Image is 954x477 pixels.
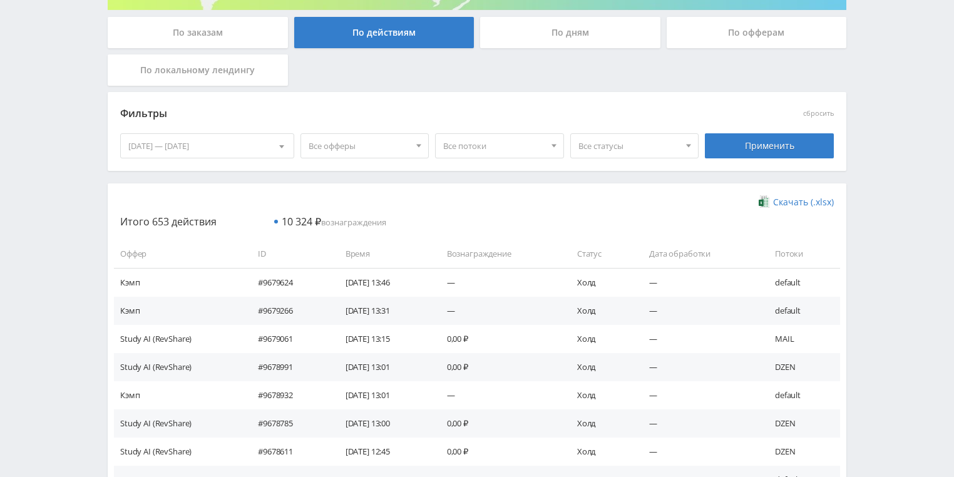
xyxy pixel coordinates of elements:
span: Все офферы [309,134,410,158]
td: [DATE] 13:01 [333,353,434,381]
span: Итого 653 действия [120,215,217,228]
td: #9678785 [245,409,333,438]
td: [DATE] 13:01 [333,381,434,409]
td: 0,00 ₽ [434,353,565,381]
td: Кэмп [114,381,245,409]
td: Время [333,240,434,268]
div: По заказам [108,17,288,48]
td: MAIL [762,325,840,353]
td: ID [245,240,333,268]
td: #9678611 [245,438,333,466]
td: — [637,268,762,296]
img: xlsx [759,195,769,208]
td: [DATE] 12:45 [333,438,434,466]
td: — [637,325,762,353]
td: Дата обработки [637,240,762,268]
td: default [762,297,840,325]
div: По офферам [667,17,847,48]
td: Холд [565,268,637,296]
span: Скачать (.xlsx) [773,197,834,207]
td: Холд [565,438,637,466]
td: #9679624 [245,268,333,296]
span: Все статусы [578,134,680,158]
div: По дням [480,17,660,48]
td: #9679266 [245,297,333,325]
td: Холд [565,353,637,381]
a: Скачать (.xlsx) [759,196,834,208]
td: Холд [565,409,637,438]
td: 0,00 ₽ [434,325,565,353]
td: [DATE] 13:00 [333,409,434,438]
td: — [434,268,565,296]
td: Кэмп [114,297,245,325]
td: default [762,268,840,296]
div: [DATE] — [DATE] [121,134,294,158]
td: Study AI (RevShare) [114,353,245,381]
td: — [434,381,565,409]
td: Холд [565,381,637,409]
div: Фильтры [120,105,654,123]
td: Study AI (RevShare) [114,438,245,466]
div: По локальному лендингу [108,54,288,86]
td: 0,00 ₽ [434,409,565,438]
td: DZEN [762,409,840,438]
td: default [762,381,840,409]
td: Статус [565,240,637,268]
button: сбросить [803,110,834,118]
td: Холд [565,297,637,325]
td: 0,00 ₽ [434,438,565,466]
td: Оффер [114,240,245,268]
td: — [637,353,762,381]
td: [DATE] 13:15 [333,325,434,353]
td: [DATE] 13:46 [333,268,434,296]
td: Вознаграждение [434,240,565,268]
span: 10 324 ₽ [282,215,321,228]
td: Study AI (RevShare) [114,325,245,353]
span: вознаграждения [282,217,386,228]
td: Холд [565,325,637,353]
td: #9679061 [245,325,333,353]
td: #9678991 [245,353,333,381]
td: #9678932 [245,381,333,409]
span: Все потоки [443,134,545,158]
td: — [637,409,762,438]
td: Study AI (RevShare) [114,409,245,438]
td: — [637,381,762,409]
td: — [637,438,762,466]
td: Кэмп [114,268,245,296]
td: — [637,297,762,325]
div: Применить [705,133,834,158]
td: Потоки [762,240,840,268]
td: [DATE] 13:31 [333,297,434,325]
div: По действиям [294,17,474,48]
td: DZEN [762,438,840,466]
td: DZEN [762,353,840,381]
td: — [434,297,565,325]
